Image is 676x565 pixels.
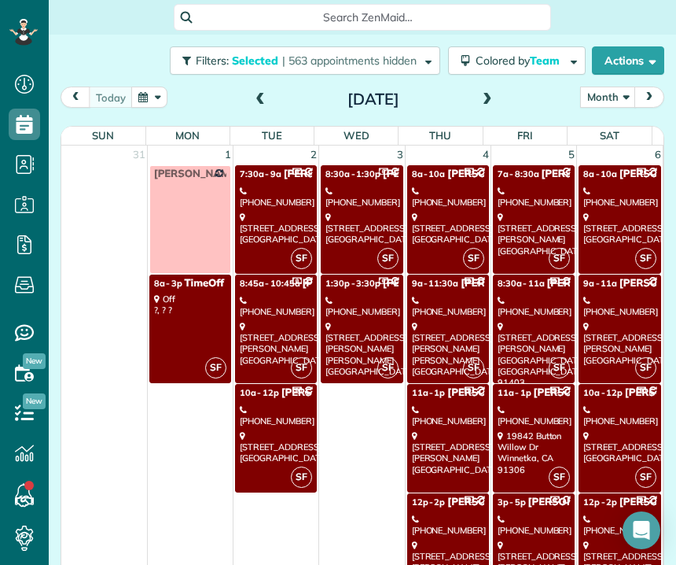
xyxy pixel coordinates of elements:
span: 8:30a - 1:30p [325,168,380,179]
span: Colored by [476,54,565,68]
div: [PHONE_NUMBER] [498,186,570,209]
h2: [DATE] [275,90,472,108]
span: SF [377,357,399,379]
span: Filters: [196,54,229,68]
div: [STREET_ADDRESS] [GEOGRAPHIC_DATA] [240,212,312,246]
span: 1:30p - 3:30p [325,278,380,289]
span: 8a - 10a [412,168,446,179]
span: [PERSON_NAME] - Southwest Industrial Electric [284,168,521,180]
div: Off ?, ? ? [154,294,226,316]
div: [STREET_ADDRESS][PERSON_NAME] [PERSON_NAME][GEOGRAPHIC_DATA] [325,321,398,377]
span: 8a - 3p [154,278,182,289]
span: Selected [232,54,279,68]
div: [STREET_ADDRESS][PERSON_NAME] [GEOGRAPHIC_DATA] [412,430,484,475]
div: [STREET_ADDRESS] [GEOGRAPHIC_DATA] [583,430,656,464]
span: 7a - 8:30a [498,168,539,179]
span: Fri [517,129,533,142]
span: 11a - 1p [412,387,446,398]
a: 2 [309,146,318,164]
span: [PERSON_NAME] [447,496,533,508]
span: 7:30a - 9a [240,168,281,179]
span: | 563 appointments hidden [282,54,417,68]
span: SF [291,467,312,488]
span: SF [549,248,570,269]
span: [PERSON_NAME] [383,168,468,180]
span: 8a - 10a [583,168,617,179]
div: [STREET_ADDRESS][PERSON_NAME] [PERSON_NAME][GEOGRAPHIC_DATA] [412,321,484,377]
span: Mon [175,129,200,142]
span: SF [635,357,656,379]
div: Open Intercom Messenger [623,511,660,549]
span: New [23,353,46,369]
span: [PERSON_NAME] [303,277,388,290]
button: next [634,87,664,108]
a: 3 [395,146,405,164]
span: Wed [344,129,369,142]
a: Filters: Selected | 563 appointments hidden [162,46,440,75]
span: Thu [429,129,451,142]
div: [PHONE_NUMBER] [498,295,570,318]
span: 11a - 1p [498,387,531,398]
div: [STREET_ADDRESS] [GEOGRAPHIC_DATA] [325,212,398,246]
span: 10a - 12p [240,387,279,398]
div: [PHONE_NUMBER] [583,295,656,318]
div: [PHONE_NUMBER] [240,186,312,209]
button: today [89,87,133,108]
span: SF [635,248,656,269]
a: 5 [567,146,576,164]
a: 6 [653,146,663,164]
span: Team [530,54,562,68]
div: [PHONE_NUMBER] [325,295,398,318]
div: [PHONE_NUMBER] [583,514,656,537]
span: New [23,393,46,409]
span: 8:45a - 10:45a [240,278,299,289]
span: Tue [262,129,282,142]
span: SF [463,357,484,379]
button: Actions [592,46,664,75]
div: [PHONE_NUMBER] [412,186,484,209]
span: Sun [92,129,114,142]
span: 3p - 5p [498,497,526,508]
button: Filters: Selected | 563 appointments hidden [170,46,440,75]
span: [PERSON_NAME] [447,386,533,399]
div: [PHONE_NUMBER] [412,295,484,318]
div: [PHONE_NUMBER] [240,404,312,427]
span: TimeOff [184,277,223,290]
div: [STREET_ADDRESS][PERSON_NAME] [GEOGRAPHIC_DATA] [498,212,570,257]
span: [PERSON_NAME] OFF [154,168,263,180]
span: SF [291,357,312,379]
div: [PHONE_NUMBER] [583,404,656,427]
div: [PHONE_NUMBER] [583,186,656,209]
span: 12p - 2p [412,497,446,508]
div: [STREET_ADDRESS] [GEOGRAPHIC_DATA] [583,212,656,246]
span: SF [549,357,570,379]
span: [PERSON_NAME] [534,386,619,399]
span: [PERSON_NAME] [546,277,632,290]
button: Colored byTeam [448,46,586,75]
span: Sat [600,129,619,142]
div: [STREET_ADDRESS] [GEOGRAPHIC_DATA] [240,430,312,464]
div: [PHONE_NUMBER] [325,186,398,209]
span: 9a - 11a [583,278,617,289]
span: SF [635,467,656,488]
a: 1 [223,146,233,164]
span: SF [291,248,312,269]
div: [STREET_ADDRESS] [PERSON_NAME][GEOGRAPHIC_DATA] [583,321,656,366]
button: Month [580,87,636,108]
div: [PHONE_NUMBER] [498,514,570,537]
div: [STREET_ADDRESS][PERSON_NAME] [GEOGRAPHIC_DATA], [GEOGRAPHIC_DATA] 91403 [498,321,570,389]
span: [PERSON_NAME] [281,386,367,399]
span: SF [205,357,226,379]
div: [PHONE_NUMBER] [412,514,484,537]
div: [PHONE_NUMBER] [498,404,570,427]
span: [PERSON_NAME] [528,496,614,508]
div: 19842 Button Willow Dr Winnetka, CA 91306 [498,430,570,475]
div: [STREET_ADDRESS][PERSON_NAME] [GEOGRAPHIC_DATA] [240,321,312,366]
span: SF [549,467,570,488]
span: SF [377,248,399,269]
span: 10a - 12p [583,387,623,398]
button: prev [61,87,90,108]
div: [PHONE_NUMBER] [412,404,484,427]
span: [PERSON_NAME] [447,168,533,180]
div: [STREET_ADDRESS] [GEOGRAPHIC_DATA] [412,212,484,246]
